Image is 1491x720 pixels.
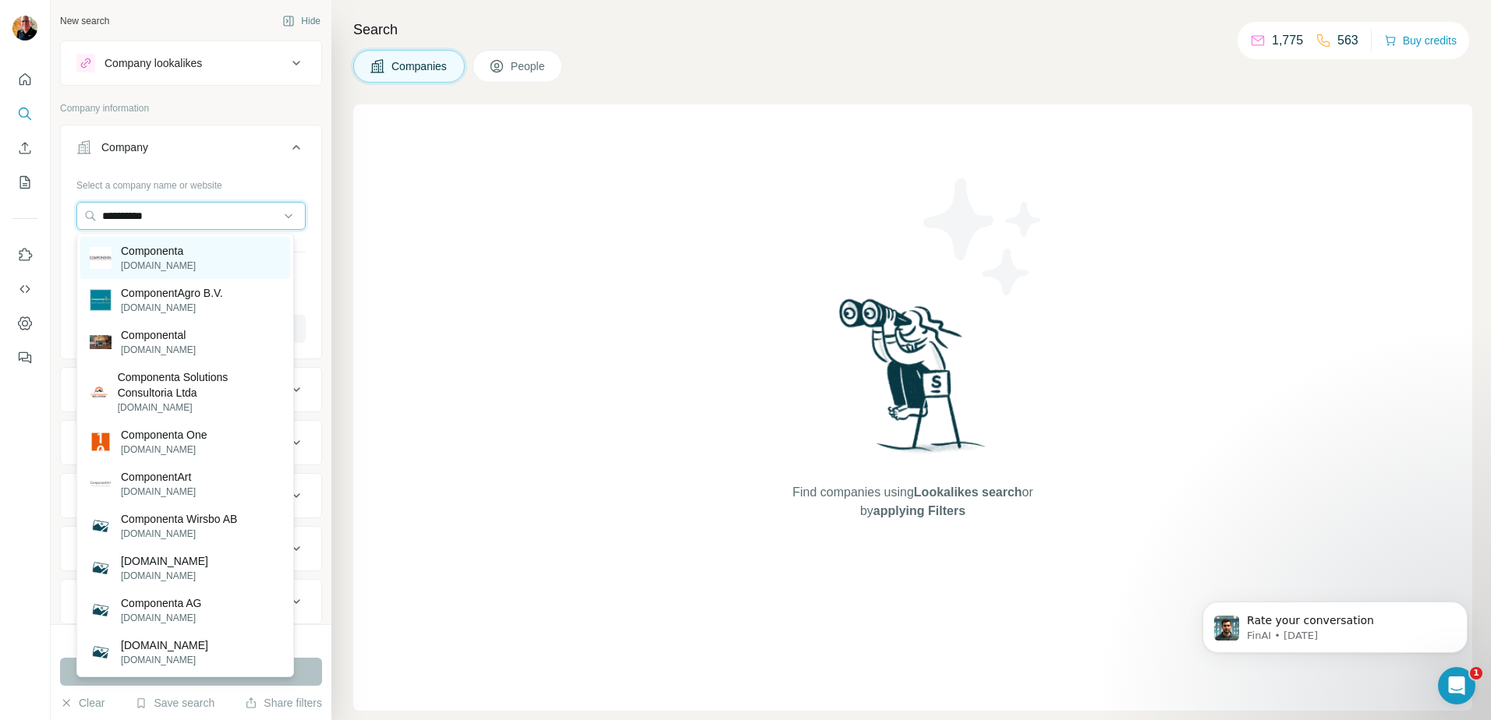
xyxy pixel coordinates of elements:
p: [DOMAIN_NAME] [118,401,281,415]
iframe: Intercom notifications message [1179,569,1491,678]
button: Dashboard [12,309,37,337]
button: Save search [135,695,214,711]
p: Componenta Wirsbo AB [121,511,237,527]
img: ComponentAgro B.V. [90,289,112,311]
div: Company [101,139,148,155]
img: componenta.de [90,557,112,579]
img: Componenta Wirsbo AB [90,515,112,537]
button: Share filters [245,695,322,711]
p: [DOMAIN_NAME] [121,527,237,541]
img: Componenta AG [90,599,112,621]
button: Industry [61,371,321,408]
p: Componenta [121,243,196,259]
button: HQ location [61,424,321,461]
div: Company lookalikes [104,55,202,71]
button: Company [61,129,321,172]
iframe: Intercom live chat [1438,667,1475,704]
span: Companies [391,58,448,74]
p: Componenta AG [121,595,202,611]
p: [DOMAIN_NAME] [121,653,208,667]
div: Select a company name or website [76,172,306,192]
p: Componenta One [121,427,207,443]
button: Buy credits [1384,30,1457,51]
p: [DOMAIN_NAME] [121,637,208,653]
button: My lists [12,168,37,196]
img: Componenta One [90,431,112,453]
p: 563 [1337,31,1358,50]
img: Surfe Illustration - Stars [913,167,1054,307]
button: Search [12,100,37,128]
button: Technologies [61,583,321,620]
h4: Search [353,19,1472,41]
img: Componenta Solutions Consultoria Ltda [90,383,108,401]
span: 1 [1470,667,1482,679]
div: New search [60,14,109,28]
button: Quick start [12,65,37,94]
img: Avatar [12,16,37,41]
button: Hide [271,9,331,33]
span: People [511,58,547,74]
img: Componenta [90,247,112,269]
p: [DOMAIN_NAME] [121,611,202,625]
p: [DOMAIN_NAME] [121,259,196,273]
span: Find companies using or by [788,483,1037,521]
p: [DOMAIN_NAME] [121,301,223,315]
p: 1,775 [1272,31,1303,50]
p: Componental [121,327,196,343]
button: Company lookalikes [61,44,321,82]
img: componenta.nl [90,641,112,663]
span: Lookalikes search [914,485,1022,499]
img: Componental [90,335,112,350]
p: [DOMAIN_NAME] [121,443,207,457]
button: Employees (size) [61,530,321,567]
p: [DOMAIN_NAME] [121,569,208,583]
button: Use Surfe on LinkedIn [12,241,37,269]
button: Annual revenue ($) [61,477,321,514]
p: [DOMAIN_NAME] [121,553,208,569]
button: Feedback [12,344,37,372]
img: Surfe Illustration - Woman searching with binoculars [832,295,994,468]
span: applying Filters [873,504,965,517]
button: Enrich CSV [12,134,37,162]
p: ComponentArt [121,469,196,485]
p: ComponentAgro B.V. [121,285,223,301]
p: Company information [60,101,322,115]
p: [DOMAIN_NAME] [121,343,196,357]
img: ComponentArt [90,473,112,495]
button: Clear [60,695,104,711]
p: Componenta Solutions Consultoria Ltda [118,369,281,401]
p: [DOMAIN_NAME] [121,485,196,499]
button: Use Surfe API [12,275,37,303]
